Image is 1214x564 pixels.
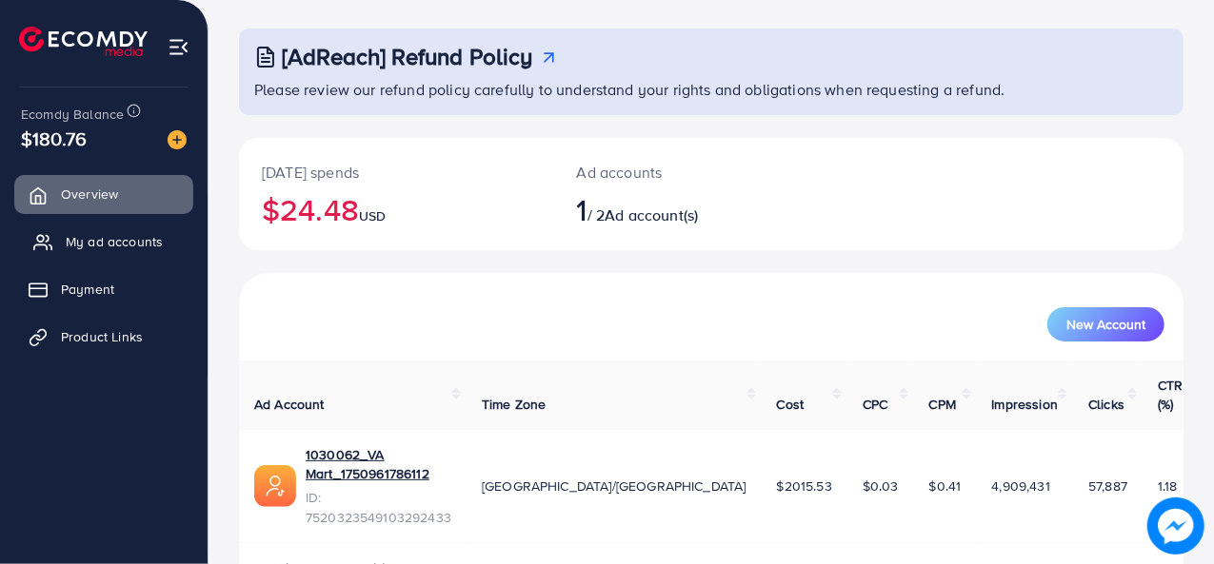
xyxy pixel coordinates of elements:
[262,161,531,184] p: [DATE] spends
[577,161,767,184] p: Ad accounts
[777,395,805,414] span: Cost
[577,187,587,231] span: 1
[282,43,533,70] h3: [AdReach] Refund Policy
[1088,395,1124,414] span: Clicks
[21,125,87,152] span: $180.76
[929,476,962,496] span: $0.41
[777,476,832,496] span: $2015.53
[21,105,124,124] span: Ecomdy Balance
[14,270,193,308] a: Payment
[61,185,118,204] span: Overview
[992,476,1050,496] span: 4,909,431
[254,395,325,414] span: Ad Account
[929,395,956,414] span: CPM
[605,204,698,225] span: Ad account(s)
[254,465,296,507] img: ic-ads-acc.e4c84228.svg
[863,395,887,414] span: CPC
[262,191,531,227] h2: $24.48
[863,476,899,496] span: $0.03
[14,175,193,213] a: Overview
[1088,476,1127,496] span: 57,887
[61,327,143,346] span: Product Links
[254,78,1172,101] p: Please review our refund policy carefully to understand your rights and obligations when requesti...
[1147,497,1204,554] img: image
[61,280,114,299] span: Payment
[1158,476,1178,496] span: 1.18
[168,36,189,58] img: menu
[66,232,163,251] span: My ad accounts
[14,223,193,261] a: My ad accounts
[577,191,767,227] h2: / 2
[482,476,746,496] span: [GEOGRAPHIC_DATA]/[GEOGRAPHIC_DATA]
[168,130,187,149] img: image
[1066,318,1145,331] span: New Account
[306,445,451,484] a: 1030062_VA Mart_1750961786112
[992,395,1059,414] span: Impression
[1158,376,1183,414] span: CTR (%)
[19,27,148,56] img: logo
[482,395,546,414] span: Time Zone
[359,206,386,225] span: USD
[306,488,451,527] span: ID: 7520323549103292433
[1047,307,1164,341] button: New Account
[14,318,193,356] a: Product Links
